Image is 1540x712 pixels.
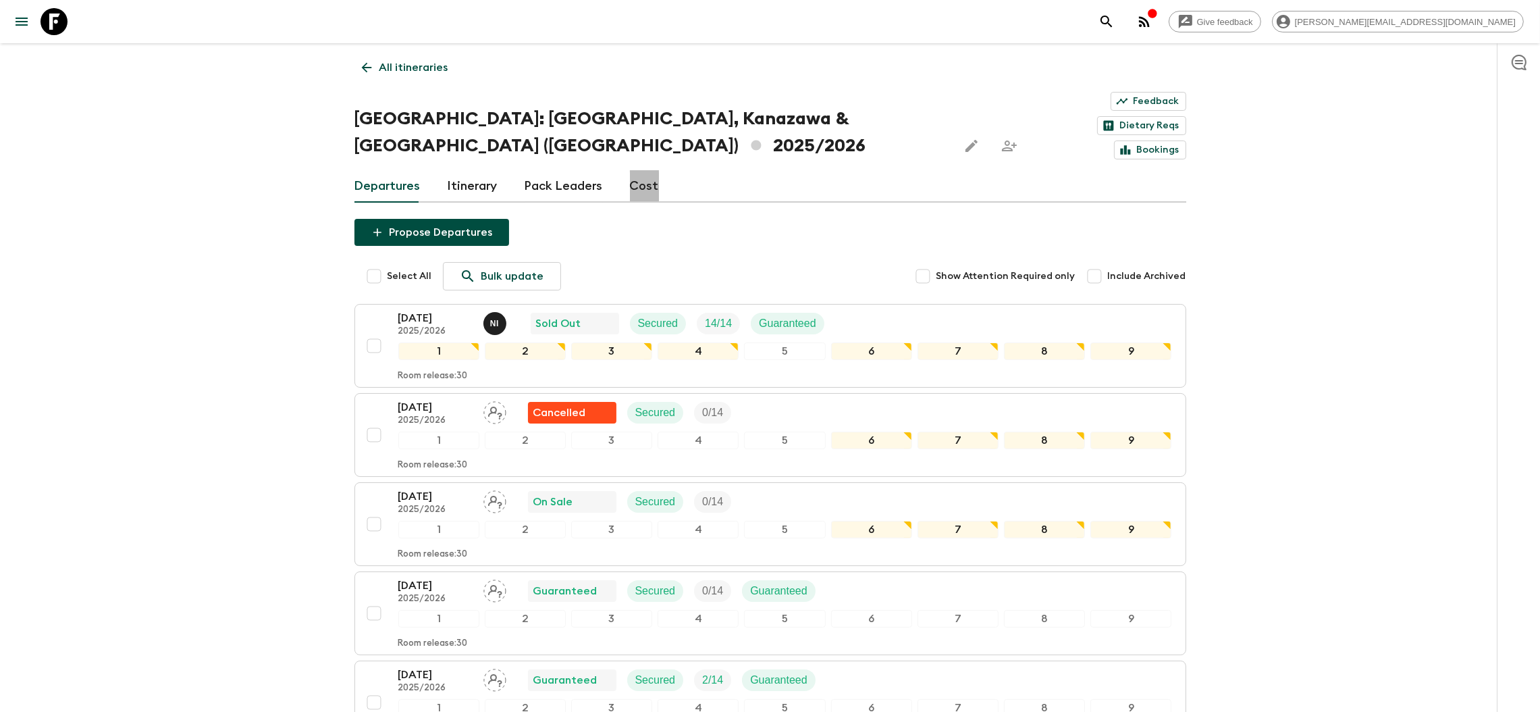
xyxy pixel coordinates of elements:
[379,59,448,76] p: All itineraries
[1287,17,1523,27] span: [PERSON_NAME][EMAIL_ADDRESS][DOMAIN_NAME]
[1004,521,1085,538] div: 8
[694,491,731,513] div: Trip Fill
[398,488,473,505] p: [DATE]
[1272,11,1524,32] div: [PERSON_NAME][EMAIL_ADDRESS][DOMAIN_NAME]
[398,505,473,515] p: 2025/2026
[694,669,731,691] div: Trip Fill
[831,432,912,449] div: 6
[744,610,825,628] div: 5
[398,638,468,649] p: Room release: 30
[627,491,684,513] div: Secured
[354,571,1186,655] button: [DATE]2025/2026Assign pack leaderGuaranteedSecuredTrip FillGuaranteed123456789Room release:30
[571,342,652,360] div: 3
[398,521,479,538] div: 1
[398,432,479,449] div: 1
[697,313,740,334] div: Trip Fill
[627,580,684,602] div: Secured
[627,402,684,424] div: Secured
[1190,17,1260,27] span: Give feedback
[744,342,825,360] div: 5
[1090,342,1171,360] div: 9
[630,170,659,203] a: Cost
[398,399,473,415] p: [DATE]
[354,170,421,203] a: Departures
[483,494,506,505] span: Assign pack leader
[694,402,731,424] div: Trip Fill
[744,521,825,538] div: 5
[1090,521,1171,538] div: 9
[1090,610,1171,628] div: 9
[398,594,473,605] p: 2025/2026
[398,310,473,326] p: [DATE]
[571,432,652,449] div: 3
[483,316,509,327] span: Naoya Ishida
[658,432,739,449] div: 4
[658,610,739,628] div: 4
[831,521,912,538] div: 6
[533,583,598,599] p: Guaranteed
[694,580,731,602] div: Trip Fill
[536,315,581,332] p: Sold Out
[354,54,456,81] a: All itineraries
[1169,11,1261,32] a: Give feedback
[533,672,598,688] p: Guaranteed
[1114,141,1186,159] a: Bookings
[483,584,506,594] span: Assign pack leader
[1097,116,1186,135] a: Dietary Reqs
[398,326,473,337] p: 2025/2026
[398,610,479,628] div: 1
[8,8,35,35] button: menu
[388,270,432,283] span: Select All
[627,669,684,691] div: Secured
[831,610,912,628] div: 6
[1108,270,1186,283] span: Include Archived
[398,578,473,594] p: [DATE]
[635,494,676,510] p: Secured
[398,683,473,694] p: 2025/2026
[448,170,498,203] a: Itinerary
[398,460,468,471] p: Room release: 30
[918,342,999,360] div: 7
[705,315,732,332] p: 14 / 14
[485,432,566,449] div: 2
[936,270,1076,283] span: Show Attention Required only
[525,170,603,203] a: Pack Leaders
[635,672,676,688] p: Secured
[398,667,473,683] p: [DATE]
[918,521,999,538] div: 7
[483,673,506,684] span: Assign pack leader
[1090,432,1171,449] div: 9
[481,268,544,284] p: Bulk update
[528,402,616,424] div: Flash Pack cancellation
[630,313,687,334] div: Secured
[918,610,999,628] div: 7
[658,521,739,538] div: 4
[1004,342,1085,360] div: 8
[750,583,807,599] p: Guaranteed
[1111,92,1186,111] a: Feedback
[354,482,1186,566] button: [DATE]2025/2026Assign pack leaderOn SaleSecuredTrip Fill123456789Room release:30
[354,393,1186,477] button: [DATE]2025/2026Assign pack leaderFlash Pack cancellationSecuredTrip Fill123456789Room release:30
[483,405,506,416] span: Assign pack leader
[638,315,679,332] p: Secured
[702,672,723,688] p: 2 / 14
[1004,610,1085,628] div: 8
[1093,8,1120,35] button: search adventures
[354,304,1186,388] button: [DATE]2025/2026Naoya IshidaSold OutSecuredTrip FillGuaranteed123456789Room release:30
[958,132,985,159] button: Edit this itinerary
[635,583,676,599] p: Secured
[354,105,947,159] h1: [GEOGRAPHIC_DATA]: [GEOGRAPHIC_DATA], Kanazawa & [GEOGRAPHIC_DATA] ([GEOGRAPHIC_DATA]) 2025/2026
[398,342,479,360] div: 1
[483,312,509,335] button: NI
[759,315,816,332] p: Guaranteed
[485,342,566,360] div: 2
[996,132,1023,159] span: Share this itinerary
[571,610,652,628] div: 3
[443,262,561,290] a: Bulk update
[702,405,723,421] p: 0 / 14
[702,494,723,510] p: 0 / 14
[831,342,912,360] div: 6
[398,371,468,382] p: Room release: 30
[1004,432,1085,449] div: 8
[354,219,509,246] button: Propose Departures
